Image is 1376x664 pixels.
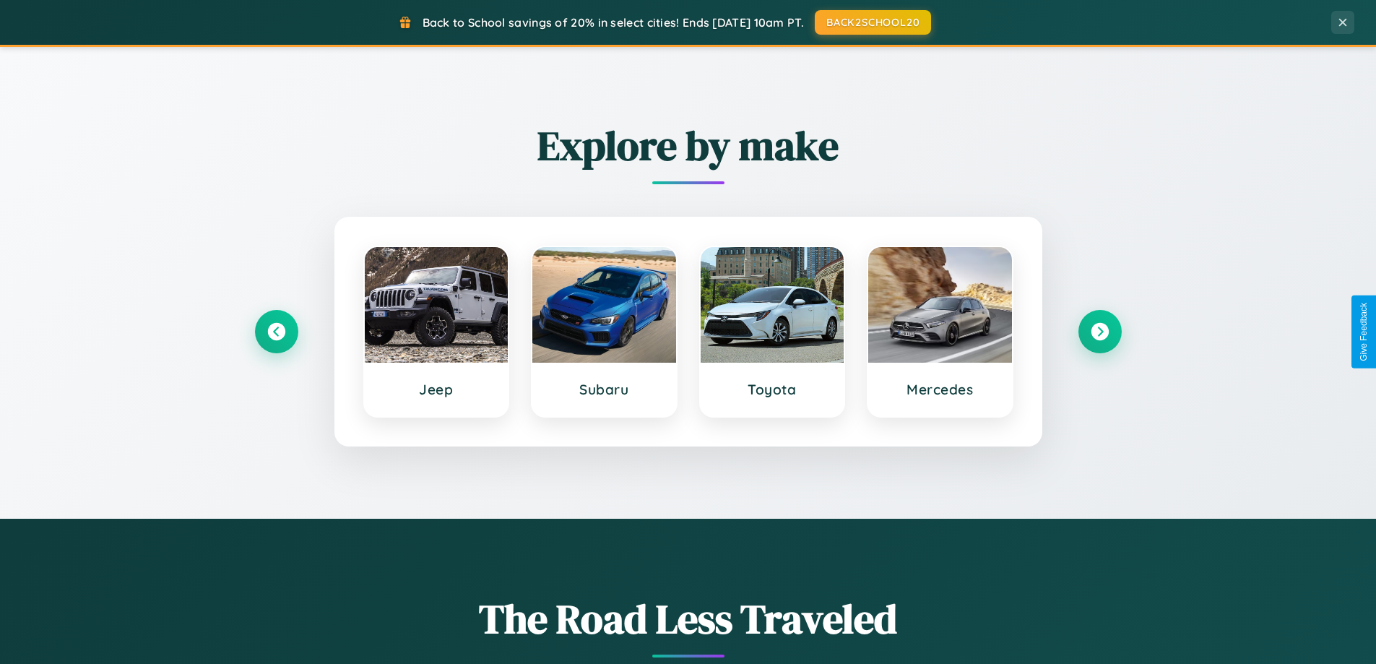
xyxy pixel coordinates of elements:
[255,118,1122,173] h2: Explore by make
[715,381,830,398] h3: Toyota
[547,381,662,398] h3: Subaru
[815,10,931,35] button: BACK2SCHOOL20
[423,15,804,30] span: Back to School savings of 20% in select cities! Ends [DATE] 10am PT.
[379,381,494,398] h3: Jeep
[1359,303,1369,361] div: Give Feedback
[883,381,998,398] h3: Mercedes
[255,591,1122,647] h1: The Road Less Traveled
